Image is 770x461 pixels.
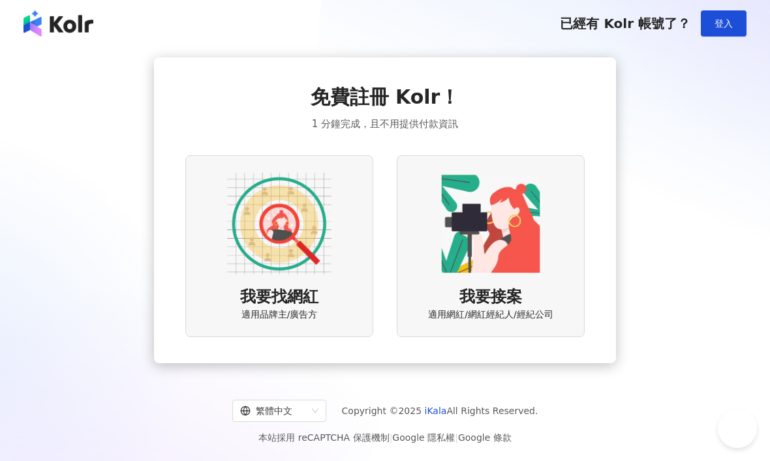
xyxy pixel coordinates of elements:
[311,83,460,111] span: 免費註冊 Kolr！
[240,286,318,308] span: 我要找網紅
[425,406,447,416] a: iKala
[439,171,543,276] img: KOL identity option
[560,16,690,31] span: 已經有 Kolr 帳號了？
[23,10,93,37] img: logo
[715,18,733,29] span: 登入
[312,116,458,132] span: 1 分鐘完成，且不用提供付款資訊
[455,432,458,443] span: |
[428,308,553,321] span: 適用網紅/網紅經紀人/經紀公司
[241,308,318,321] span: 適用品牌主/廣告方
[227,171,331,276] img: AD identity option
[390,432,393,443] span: |
[459,286,522,308] span: 我要接案
[392,432,455,443] a: Google 隱私權
[258,430,511,445] span: 本站採用 reCAPTCHA 保護機制
[718,409,757,448] iframe: Help Scout Beacon - Open
[240,400,307,421] div: 繁體中文
[701,10,747,37] button: 登入
[342,403,538,419] span: Copyright © 2025 All Rights Reserved.
[458,432,512,443] a: Google 條款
